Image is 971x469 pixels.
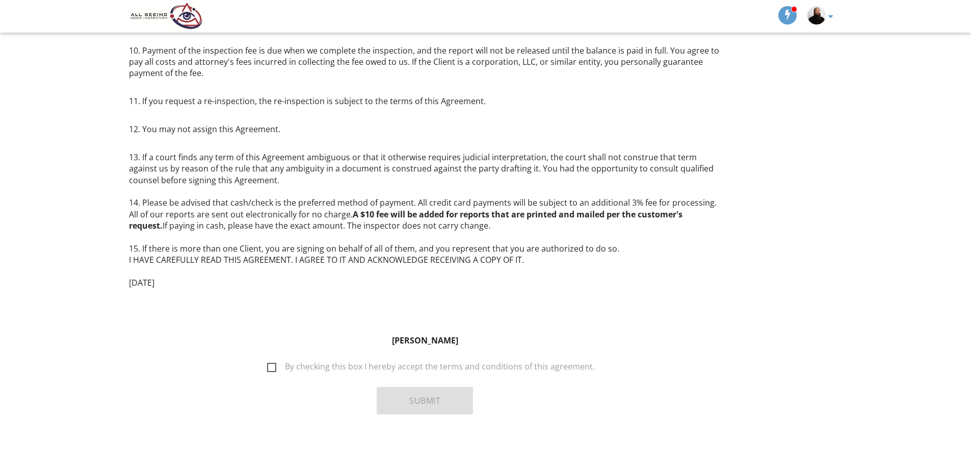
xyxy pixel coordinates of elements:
img: 442a0542.1.jpg [807,6,826,24]
label: By checking this box I hereby accept the terms and conditions of this agreement. [267,362,595,375]
img: ALL SEEING HOME INSPECTION [129,3,204,30]
p: 13. If a court finds any term of this Agreement ambiguous or that it otherwise requires judicial ... [129,140,722,288]
p: 12. You may not assign this Agreement. [129,112,722,135]
p: 10. Payment of the inspection fee is due when we complete the inspection, and the report will not... [129,33,722,79]
p: 11. If you request a re-inspection, the re-inspection is subject to the terms of this Agreement. [129,84,722,107]
button: Submit [377,387,473,414]
strong: [PERSON_NAME] [392,335,458,346]
strong: A $10 fee will be added for reports that are printed and mailed per the customer's request. [129,209,683,231]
